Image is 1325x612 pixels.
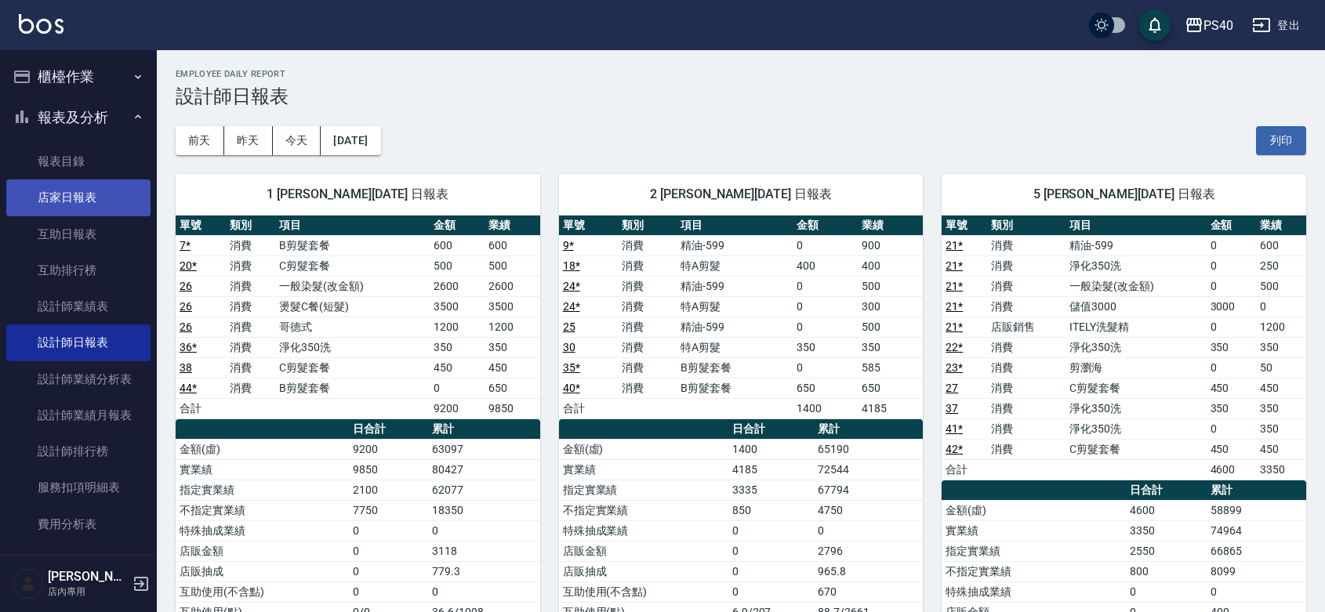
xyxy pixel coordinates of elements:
[428,581,539,602] td: 0
[1207,378,1257,398] td: 450
[6,324,151,360] a: 設計師日報表
[618,235,677,255] td: 消費
[275,337,430,357] td: 淨化350洗
[485,255,539,276] td: 500
[728,419,815,440] th: 日合計
[6,469,151,505] a: 服務扣項明細表
[428,500,539,520] td: 18350
[485,378,539,398] td: 650
[559,561,728,581] td: 店販抽成
[858,337,923,357] td: 350
[793,255,858,276] td: 400
[1207,255,1257,276] td: 0
[428,520,539,541] td: 0
[677,296,793,317] td: 特A剪髮
[1256,215,1306,236] th: 業績
[430,296,485,317] td: 3500
[946,402,958,415] a: 37
[793,398,858,418] td: 1400
[485,296,539,317] td: 3500
[176,398,226,418] td: 合計
[1126,541,1207,561] td: 2550
[430,398,485,418] td: 9200
[559,520,728,541] td: 特殊抽成業績
[677,255,793,276] td: 特A剪髮
[430,215,485,236] th: 金額
[1065,439,1206,459] td: C剪髮套餐
[485,235,539,255] td: 600
[1256,378,1306,398] td: 450
[987,337,1065,357] td: 消費
[618,337,677,357] td: 消費
[226,317,276,337] td: 消費
[226,337,276,357] td: 消費
[814,541,923,561] td: 2796
[226,378,276,398] td: 消費
[1207,418,1257,439] td: 0
[987,439,1065,459] td: 消費
[1207,357,1257,378] td: 0
[6,397,151,433] a: 設計師業績月報表
[180,300,192,313] a: 26
[176,480,349,500] td: 指定實業績
[728,500,815,520] td: 850
[226,215,276,236] th: 類別
[987,398,1065,418] td: 消費
[1207,561,1306,581] td: 8099
[618,255,677,276] td: 消費
[176,126,224,155] button: 前天
[618,296,677,317] td: 消費
[559,215,618,236] th: 單號
[6,549,151,589] button: 客戶管理
[6,97,151,138] button: 報表及分析
[430,255,485,276] td: 500
[960,186,1287,202] span: 5 [PERSON_NAME][DATE] 日報表
[1207,215,1257,236] th: 金額
[6,361,151,397] a: 設計師業績分析表
[559,480,728,500] td: 指定實業績
[428,561,539,581] td: 779.3
[176,459,349,480] td: 實業績
[814,419,923,440] th: 累計
[1139,9,1171,41] button: save
[563,341,575,353] a: 30
[728,480,815,500] td: 3335
[275,296,430,317] td: 燙髮C餐(短髮)
[1256,439,1306,459] td: 450
[728,541,815,561] td: 0
[226,255,276,276] td: 消費
[559,541,728,561] td: 店販金額
[858,317,923,337] td: 500
[485,215,539,236] th: 業績
[677,357,793,378] td: B剪髮套餐
[176,541,349,561] td: 店販金額
[1203,16,1233,35] div: PS40
[6,143,151,179] a: 報表目錄
[942,459,987,480] td: 合計
[1065,276,1206,296] td: 一般染髮(改金額)
[1065,215,1206,236] th: 項目
[275,255,430,276] td: C剪髮套餐
[1126,500,1207,520] td: 4600
[1065,357,1206,378] td: 剪瀏海
[428,480,539,500] td: 62077
[224,126,273,155] button: 昨天
[428,541,539,561] td: 3118
[942,215,1306,480] table: a dense table
[485,357,539,378] td: 450
[226,235,276,255] td: 消費
[987,215,1065,236] th: 類別
[1256,126,1306,155] button: 列印
[942,561,1125,581] td: 不指定實業績
[349,419,428,440] th: 日合計
[1256,296,1306,317] td: 0
[176,85,1306,107] h3: 設計師日報表
[942,541,1125,561] td: 指定實業績
[858,357,923,378] td: 585
[6,288,151,324] a: 設計師業績表
[275,215,430,236] th: 項目
[485,337,539,357] td: 350
[728,581,815,602] td: 0
[273,126,321,155] button: 今天
[618,276,677,296] td: 消費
